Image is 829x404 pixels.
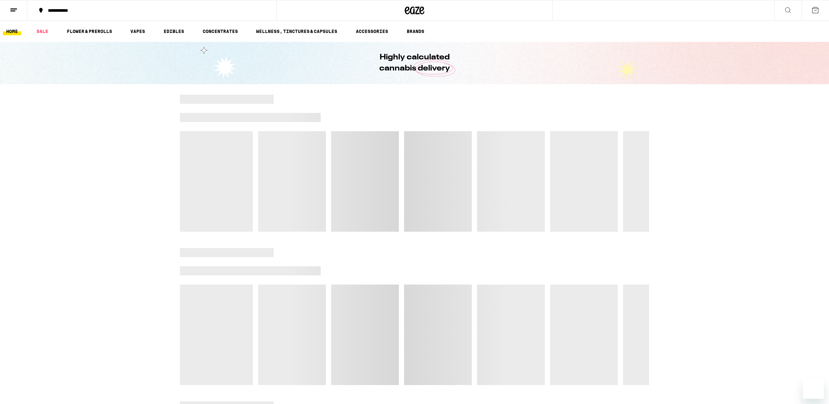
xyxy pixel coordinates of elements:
[353,27,391,35] a: ACCESSORIES
[64,27,115,35] a: FLOWER & PREROLLS
[127,27,148,35] a: VAPES
[803,378,824,399] iframe: Button to launch messaging window
[361,52,468,74] h1: Highly calculated cannabis delivery
[403,27,428,35] a: BRANDS
[3,27,21,35] a: HOME
[253,27,341,35] a: WELLNESS, TINCTURES & CAPSULES
[199,27,241,35] a: CONCENTRATES
[33,27,51,35] a: SALE
[160,27,187,35] a: EDIBLES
